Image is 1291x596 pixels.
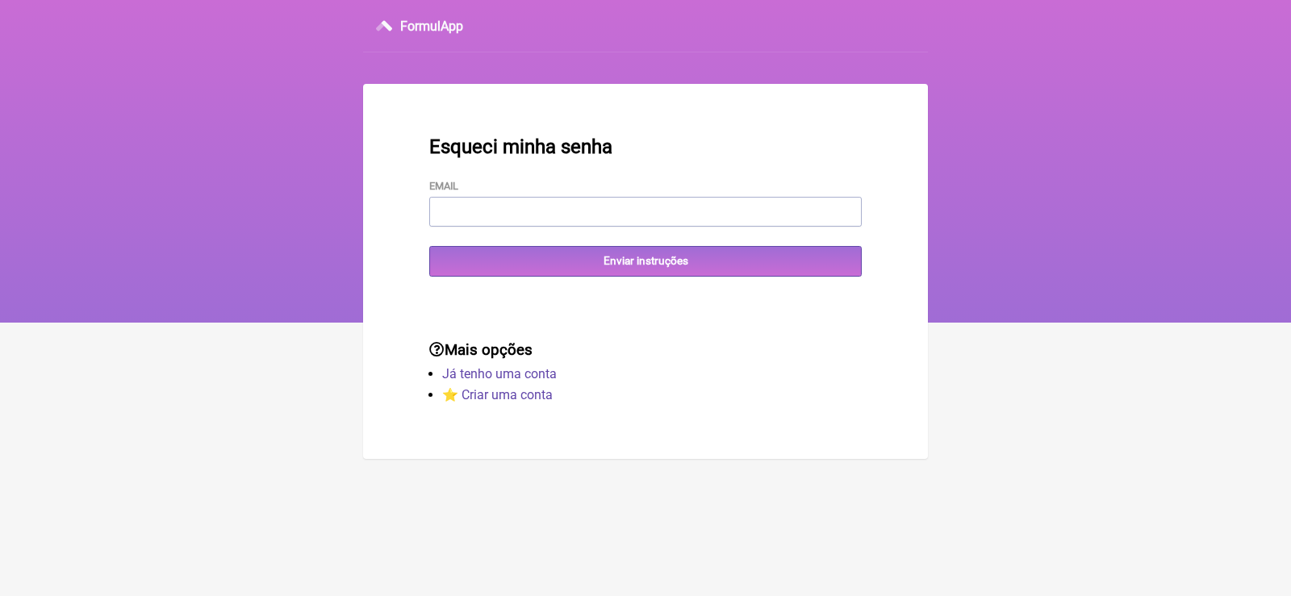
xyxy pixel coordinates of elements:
a: ⭐️ Criar uma conta [442,387,553,402]
h3: Mais opções [429,341,862,359]
h3: FormulApp [400,19,463,34]
h2: Esqueci minha senha [429,135,862,158]
a: Já tenho uma conta [442,366,557,381]
label: Email [429,180,458,192]
input: Enviar instruções [429,246,862,276]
